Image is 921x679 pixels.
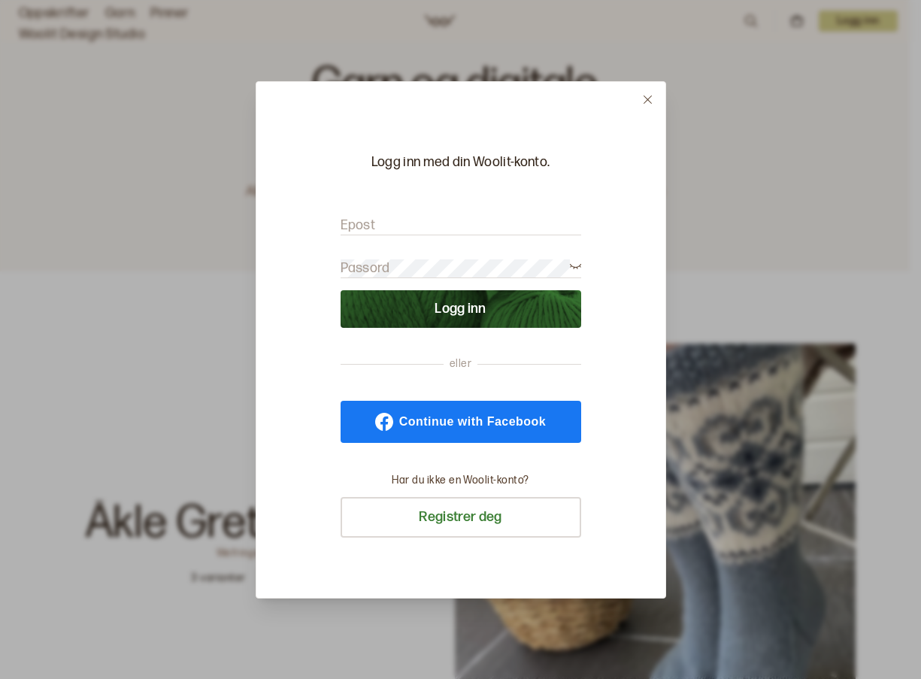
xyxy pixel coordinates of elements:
span: Continue with Facebook [399,416,546,428]
span: eller [444,356,477,371]
a: Continue with Facebook [341,401,581,443]
label: Passord [341,259,390,277]
button: Registrer deg [341,497,581,538]
label: Epost [341,217,376,235]
button: Logg inn [341,290,581,328]
p: Har du ikke en Woolit-konto? [392,473,529,488]
p: Logg inn med din Woolit-konto. [341,153,581,171]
